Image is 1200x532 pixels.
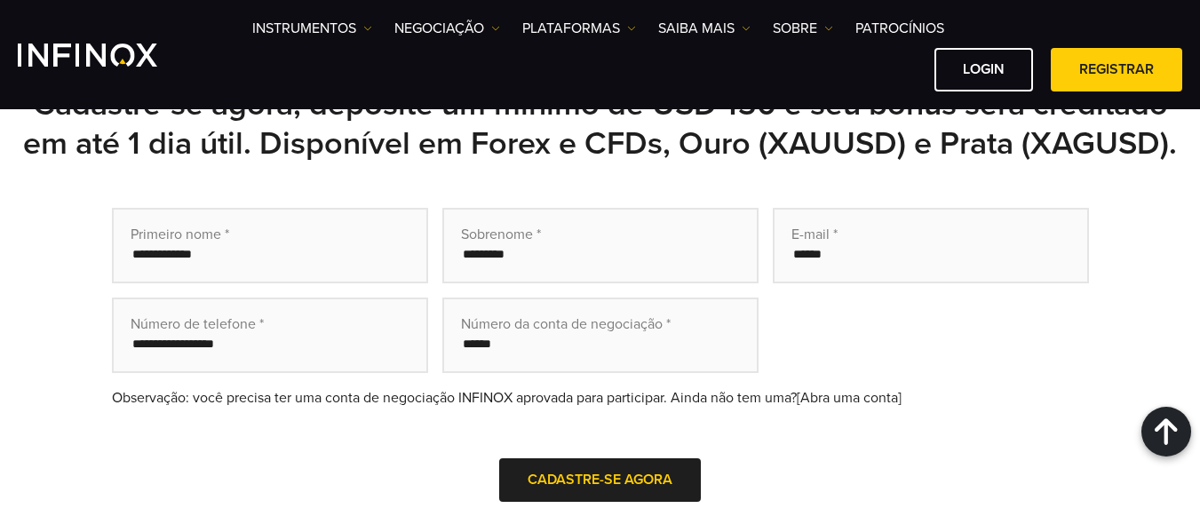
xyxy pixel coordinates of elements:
[252,18,372,39] a: Instrumentos
[112,387,1089,409] div: Observação: você precisa ter uma conta de negociação INFINOX aprovada para participar. Ainda não ...
[934,48,1033,91] a: Login
[797,389,902,407] a: [Abra uma conta]
[1051,48,1182,91] a: Registrar
[773,18,833,39] a: SOBRE
[18,85,1182,163] h2: Cadastre-se agora, deposite um mínimo de USD 150 e seu bônus será creditado em até 1 dia útil. Di...
[658,18,751,39] a: Saiba mais
[522,18,636,39] a: PLATAFORMAS
[499,458,701,502] button: Cadastre-se agora
[394,18,500,39] a: NEGOCIAÇÃO
[18,44,199,67] a: INFINOX Logo
[855,18,944,39] a: Patrocínios
[528,471,672,488] span: Cadastre-se agora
